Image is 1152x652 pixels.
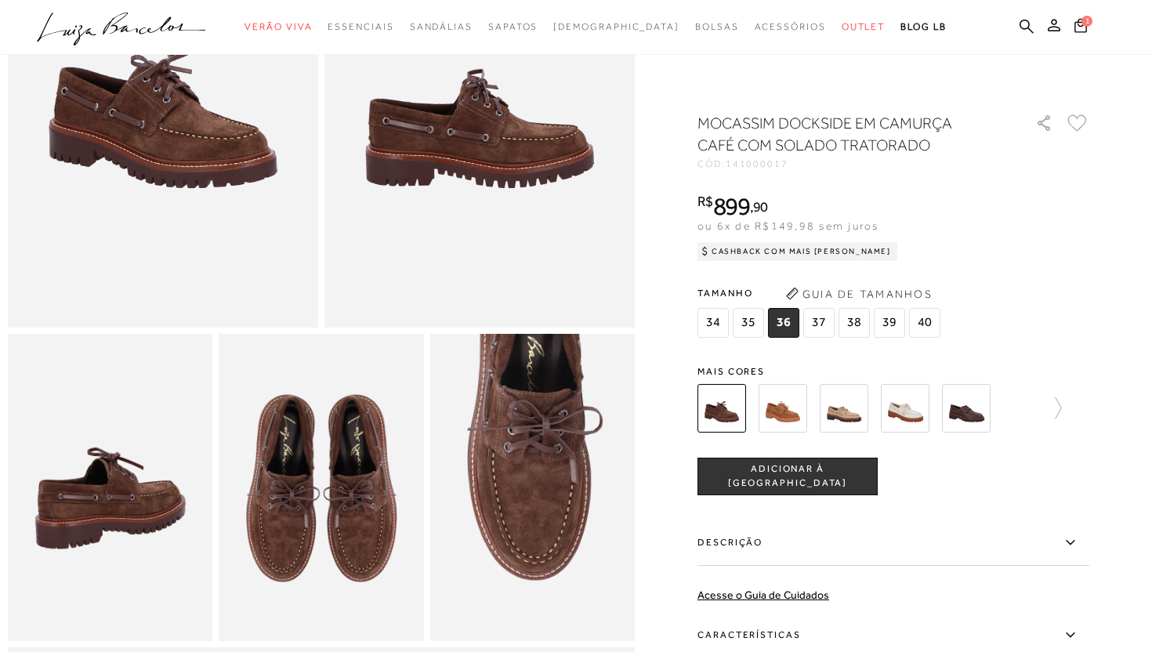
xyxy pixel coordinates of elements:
[842,13,886,42] a: noSubCategoriesText
[803,308,835,338] span: 37
[245,21,312,32] span: Verão Viva
[8,334,212,641] img: image
[697,384,746,433] img: MOCASSIM DOCKSIDE EM CAMURÇA CAFÉ COM SOLADO TRATORADO
[1070,17,1092,38] button: 1
[697,308,729,338] span: 34
[328,13,393,42] a: noSubCategoriesText
[698,462,877,490] span: ADICIONAR À [GEOGRAPHIC_DATA]
[900,13,946,42] a: BLOG LB
[697,367,1089,376] span: Mais cores
[697,194,713,208] i: R$
[750,200,768,214] i: ,
[328,21,393,32] span: Essenciais
[695,13,739,42] a: noSubCategoriesText
[909,308,940,338] span: 40
[430,334,635,641] img: image
[553,21,679,32] span: [DEMOGRAPHIC_DATA]
[697,242,897,261] div: Cashback com Mais [PERSON_NAME]
[695,21,739,32] span: Bolsas
[553,13,679,42] a: noSubCategoriesText
[753,198,768,215] span: 90
[713,192,750,220] span: 899
[245,13,312,42] a: noSubCategoriesText
[759,384,807,433] img: MOCASSIM DOCKSIDE EM CAMURÇA CARAMELO COM SOLADO TRATORADO
[942,384,991,433] img: MOCASSIM DOCKSIDE EM COURO CAFÉ
[697,520,1089,566] label: Descrição
[768,308,799,338] span: 36
[410,13,473,42] a: noSubCategoriesText
[755,13,826,42] a: noSubCategoriesText
[733,308,764,338] span: 35
[755,21,826,32] span: Acessórios
[697,589,829,601] a: Acesse o Guia de Cuidados
[1081,16,1092,27] span: 1
[697,219,878,232] span: ou 6x de R$149,98 sem juros
[842,21,886,32] span: Outlet
[781,281,937,306] button: Guia de Tamanhos
[697,281,944,305] span: Tamanho
[488,21,538,32] span: Sapatos
[820,384,868,433] img: MOCASSIM DOCKSIDE EM CAMURÇA FENDI
[697,458,878,495] button: ADICIONAR À [GEOGRAPHIC_DATA]
[881,384,929,433] img: MOCASSIM DOCKSIDE EM COUCO OFF WHITE COM SOLADO TRATORADO
[697,159,1011,168] div: CÓD:
[697,112,991,156] h1: MOCASSIM DOCKSIDE EM CAMURÇA CAFÉ COM SOLADO TRATORADO
[839,308,870,338] span: 38
[410,21,473,32] span: Sandálias
[219,334,423,641] img: image
[726,158,788,169] span: 141000017
[874,308,905,338] span: 39
[900,21,946,32] span: BLOG LB
[488,13,538,42] a: noSubCategoriesText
